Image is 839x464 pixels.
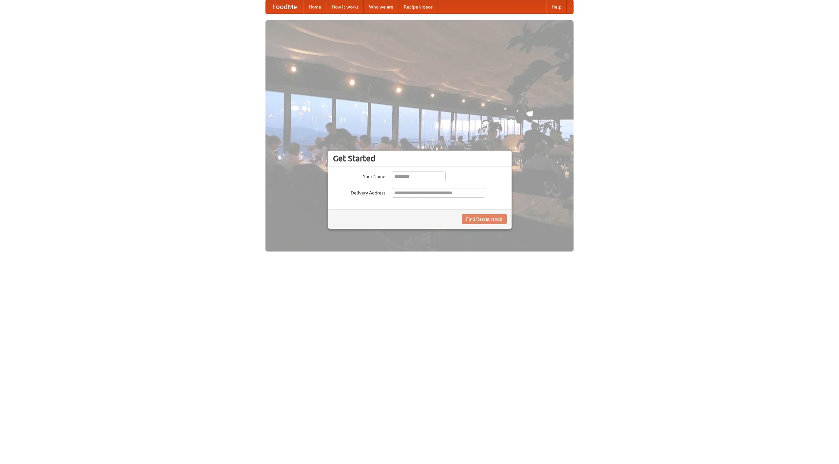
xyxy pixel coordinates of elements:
label: Delivery Address [333,188,385,196]
button: Find Restaurants! [462,214,507,224]
a: Home [303,0,326,13]
a: How it works [326,0,364,13]
a: Recipe videos [399,0,438,13]
label: Your Name [333,171,385,180]
a: FoodMe [266,0,303,13]
a: Who we are [364,0,399,13]
h3: Get Started [333,153,507,163]
a: Help [546,0,567,13]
